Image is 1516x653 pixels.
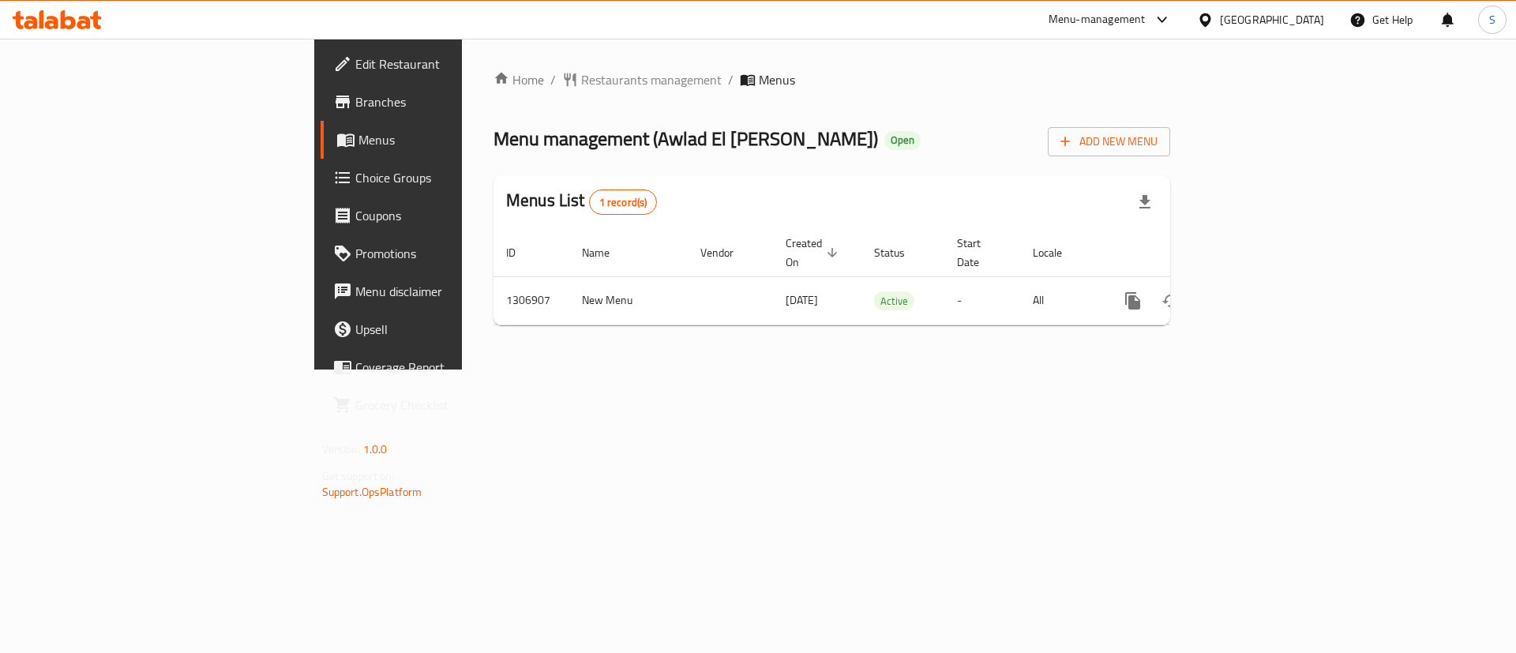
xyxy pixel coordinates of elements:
[321,310,568,348] a: Upsell
[322,466,395,486] span: Get support on:
[355,54,555,73] span: Edit Restaurant
[786,234,842,272] span: Created On
[321,45,568,83] a: Edit Restaurant
[506,189,657,215] h2: Menus List
[363,439,388,460] span: 1.0.0
[321,159,568,197] a: Choice Groups
[700,243,754,262] span: Vendor
[355,244,555,263] span: Promotions
[1033,243,1083,262] span: Locale
[1489,11,1495,28] span: S
[1060,132,1158,152] span: Add New Menu
[322,482,422,502] a: Support.OpsPlatform
[321,121,568,159] a: Menus
[874,243,925,262] span: Status
[321,235,568,272] a: Promotions
[1020,276,1101,325] td: All
[582,243,630,262] span: Name
[1220,11,1324,28] div: [GEOGRAPHIC_DATA]
[321,348,568,386] a: Coverage Report
[355,396,555,415] span: Grocery Checklist
[590,195,657,210] span: 1 record(s)
[321,386,568,424] a: Grocery Checklist
[493,121,878,156] span: Menu management ( Awlad El [PERSON_NAME] )
[321,272,568,310] a: Menu disclaimer
[358,130,555,149] span: Menus
[355,358,555,377] span: Coverage Report
[957,234,1001,272] span: Start Date
[884,131,921,150] div: Open
[874,292,914,310] span: Active
[506,243,536,262] span: ID
[1126,183,1164,221] div: Export file
[1152,282,1190,320] button: Change Status
[944,276,1020,325] td: -
[562,70,722,89] a: Restaurants management
[728,70,734,89] li: /
[355,282,555,301] span: Menu disclaimer
[884,133,921,147] span: Open
[355,206,555,225] span: Coupons
[322,439,361,460] span: Version:
[759,70,795,89] span: Menus
[355,168,555,187] span: Choice Groups
[786,290,818,310] span: [DATE]
[355,320,555,339] span: Upsell
[1048,127,1170,156] button: Add New Menu
[321,197,568,235] a: Coupons
[1049,10,1146,29] div: Menu-management
[589,190,658,215] div: Total records count
[355,92,555,111] span: Branches
[493,70,1170,89] nav: breadcrumb
[321,83,568,121] a: Branches
[581,70,722,89] span: Restaurants management
[1114,282,1152,320] button: more
[1101,229,1278,277] th: Actions
[493,229,1278,325] table: enhanced table
[874,291,914,310] div: Active
[569,276,688,325] td: New Menu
